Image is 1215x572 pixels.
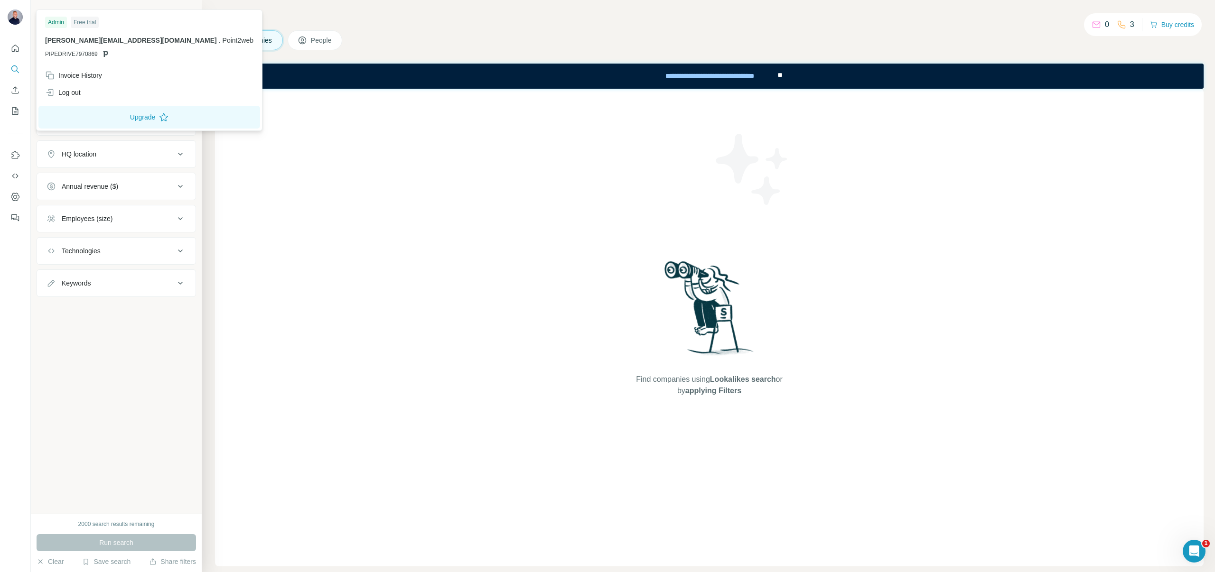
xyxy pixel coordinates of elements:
[8,9,23,25] img: Avatar
[149,557,196,566] button: Share filters
[71,17,99,28] div: Free trial
[62,149,96,159] div: HQ location
[37,207,196,230] button: Employees (size)
[215,11,1204,25] h4: Search
[37,240,196,262] button: Technologies
[8,209,23,226] button: Feedback
[215,64,1204,89] iframe: Banner
[219,37,221,44] span: .
[37,557,64,566] button: Clear
[37,9,66,17] div: New search
[710,375,776,383] span: Lookalikes search
[62,214,112,223] div: Employees (size)
[165,6,202,20] button: Hide
[62,182,118,191] div: Annual revenue ($)
[223,37,253,44] span: Point2web
[62,278,91,288] div: Keywords
[8,167,23,185] button: Use Surfe API
[1183,540,1206,563] iframe: Intercom live chat
[1150,18,1194,31] button: Buy credits
[37,143,196,166] button: HQ location
[660,258,759,364] img: Surfe Illustration - Woman searching with binoculars
[37,272,196,295] button: Keywords
[8,188,23,205] button: Dashboard
[633,374,785,397] span: Find companies using or by
[82,557,131,566] button: Save search
[78,520,155,528] div: 2000 search results remaining
[1130,19,1134,30] p: 3
[8,82,23,99] button: Enrich CSV
[8,61,23,78] button: Search
[45,88,81,97] div: Log out
[45,50,98,58] span: PIPEDRIVE7970869
[8,40,23,57] button: Quick start
[1202,540,1210,547] span: 1
[8,102,23,120] button: My lists
[62,246,101,256] div: Technologies
[45,17,67,28] div: Admin
[685,387,741,395] span: applying Filters
[8,147,23,164] button: Use Surfe on LinkedIn
[45,37,217,44] span: [PERSON_NAME][EMAIL_ADDRESS][DOMAIN_NAME]
[38,106,260,129] button: Upgrade
[311,36,333,45] span: People
[37,175,196,198] button: Annual revenue ($)
[710,127,795,212] img: Surfe Illustration - Stars
[1105,19,1109,30] p: 0
[45,71,102,80] div: Invoice History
